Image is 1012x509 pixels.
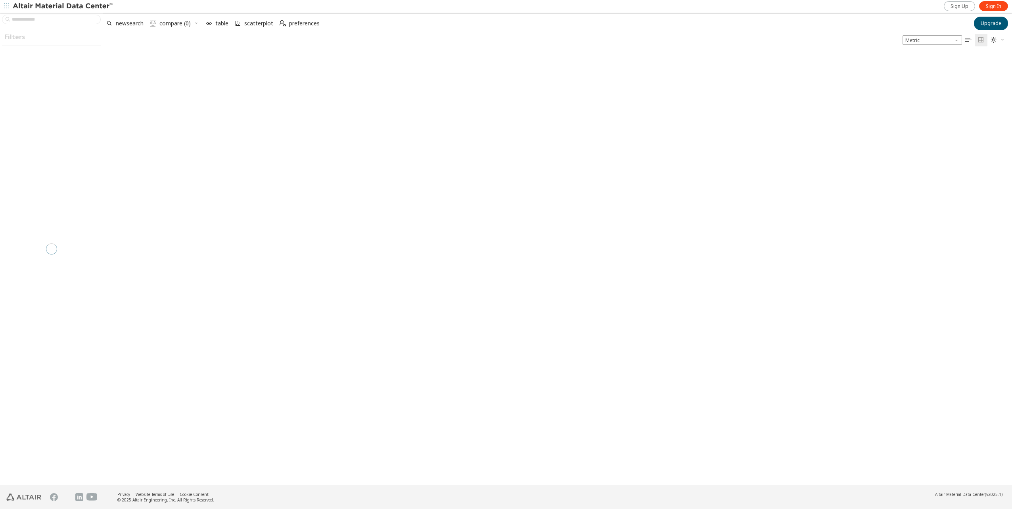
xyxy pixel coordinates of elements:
button: Table View [962,34,975,46]
span: Sign Up [951,3,968,10]
div: © 2025 Altair Engineering, Inc. All Rights Reserved. [117,497,214,503]
i:  [965,37,972,43]
button: Upgrade [974,17,1008,30]
img: Altair Engineering [6,494,41,501]
div: Unit System [903,35,962,45]
a: Website Terms of Use [136,492,174,497]
a: Privacy [117,492,130,497]
i:  [978,37,984,43]
span: newsearch [116,21,144,26]
div: (v2025.1) [935,492,1002,497]
a: Cookie Consent [180,492,209,497]
span: table [215,21,228,26]
a: Sign In [979,1,1008,11]
button: Theme [987,34,1008,46]
i:  [280,20,286,27]
span: Altair Material Data Center [935,492,985,497]
i:  [150,20,156,27]
span: Metric [903,35,962,45]
span: preferences [289,21,320,26]
span: scatterplot [244,21,273,26]
a: Sign Up [944,1,975,11]
i:  [991,37,997,43]
span: Sign In [986,3,1001,10]
img: Altair Material Data Center [13,2,114,10]
span: compare (0) [159,21,191,26]
button: Tile View [975,34,987,46]
span: Upgrade [981,20,1001,27]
